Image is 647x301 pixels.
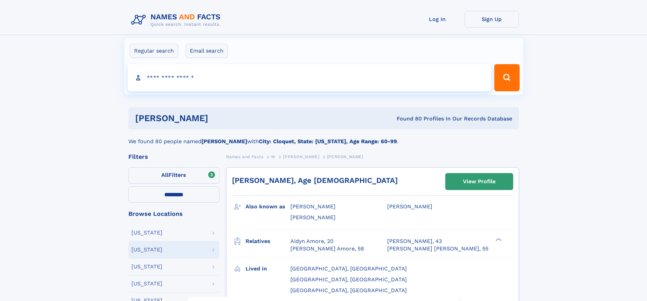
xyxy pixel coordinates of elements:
[387,245,488,252] a: [PERSON_NAME] [PERSON_NAME], 55
[246,201,290,212] h3: Also known as
[128,129,519,146] div: We found 80 people named with .
[465,11,519,27] a: Sign Up
[290,245,364,252] a: [PERSON_NAME] Amore, 58
[290,276,407,283] span: [GEOGRAPHIC_DATA], [GEOGRAPHIC_DATA]
[290,265,407,272] span: [GEOGRAPHIC_DATA], [GEOGRAPHIC_DATA]
[128,167,219,184] label: Filters
[185,44,228,58] label: Email search
[290,214,336,221] span: [PERSON_NAME]
[128,64,491,91] input: search input
[131,281,162,286] div: [US_STATE]
[161,172,168,178] span: All
[290,287,407,294] span: [GEOGRAPHIC_DATA], [GEOGRAPHIC_DATA]
[135,114,303,123] h1: [PERSON_NAME]
[232,176,398,185] a: [PERSON_NAME], Age [DEMOGRAPHIC_DATA]
[327,154,363,159] span: [PERSON_NAME]
[131,247,162,252] div: [US_STATE]
[290,203,336,210] span: [PERSON_NAME]
[226,152,264,161] a: Names and Facts
[131,264,162,269] div: [US_STATE]
[271,152,275,161] a: W
[246,236,290,247] h3: Relatives
[128,211,219,217] div: Browse Locations
[283,154,319,159] span: [PERSON_NAME]
[128,154,219,160] div: Filters
[387,238,442,245] a: [PERSON_NAME], 43
[271,154,275,159] span: W
[410,11,465,27] a: Log In
[131,230,162,236] div: [US_STATE]
[283,152,319,161] a: [PERSON_NAME]
[446,173,513,190] a: View Profile
[494,64,519,91] button: Search Button
[201,138,247,145] b: [PERSON_NAME]
[130,44,178,58] label: Regular search
[290,238,334,245] a: Aidyn Amore, 20
[302,115,512,123] div: Found 80 Profiles In Our Records Database
[259,138,397,145] b: City: Cloquet, State: [US_STATE], Age Range: 60-99
[463,174,496,189] div: View Profile
[246,263,290,275] h3: Lived in
[387,203,432,210] span: [PERSON_NAME]
[494,237,502,242] div: ❯
[128,11,226,29] img: Logo Names and Facts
